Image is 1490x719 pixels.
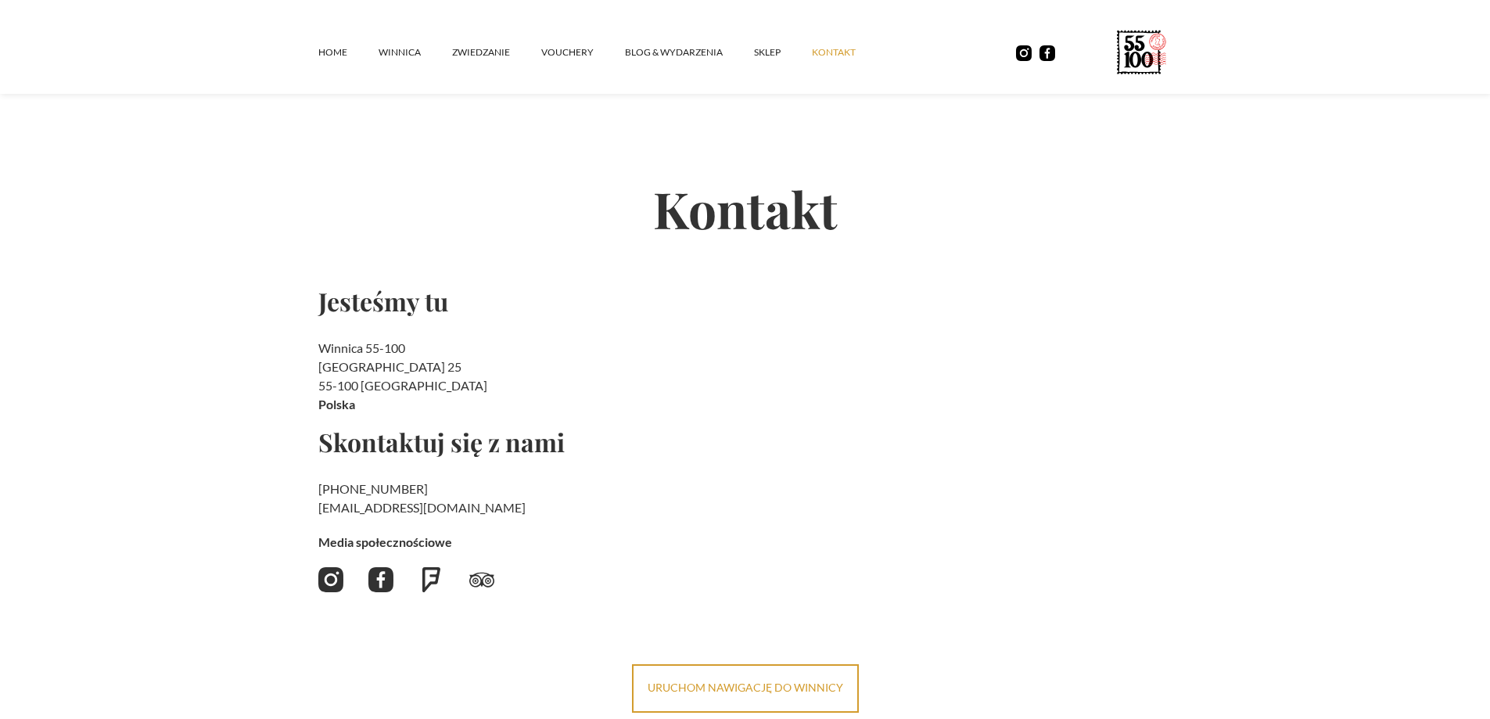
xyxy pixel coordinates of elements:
h2: Skontaktuj się z nami [318,430,679,455]
a: [PHONE_NUMBER] [318,481,428,496]
a: ZWIEDZANIE [452,29,541,76]
h2: Winnica 55-100 [GEOGRAPHIC_DATA] 25 55-100 [GEOGRAPHIC_DATA] [318,339,679,414]
a: Blog & Wydarzenia [625,29,754,76]
strong: Media społecznościowe [318,534,452,549]
h2: Jesteśmy tu [318,289,679,314]
a: winnica [379,29,452,76]
a: kontakt [812,29,887,76]
a: [EMAIL_ADDRESS][DOMAIN_NAME] [318,500,526,515]
a: Home [318,29,379,76]
a: SKLEP [754,29,812,76]
h2: ‍ [318,480,679,517]
h2: Kontakt [318,128,1172,289]
strong: Polska [318,397,355,412]
a: vouchery [541,29,625,76]
a: uruchom nawigację do winnicy [632,664,859,713]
